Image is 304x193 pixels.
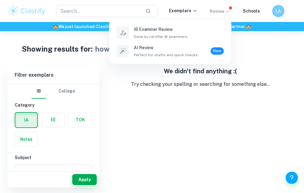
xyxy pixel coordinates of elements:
p: IB Examiner Review [134,26,188,33]
a: AI ReviewPerfect for drafts and quick checks.New [115,43,225,59]
span: Done by certifier IB examiners. [134,34,188,39]
span: New [211,48,224,54]
span: Perfect for drafts and quick checks. [134,52,199,58]
a: IB Examiner ReviewDone by certifier IB examiners. [115,25,225,41]
p: AI Review [134,44,199,51]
